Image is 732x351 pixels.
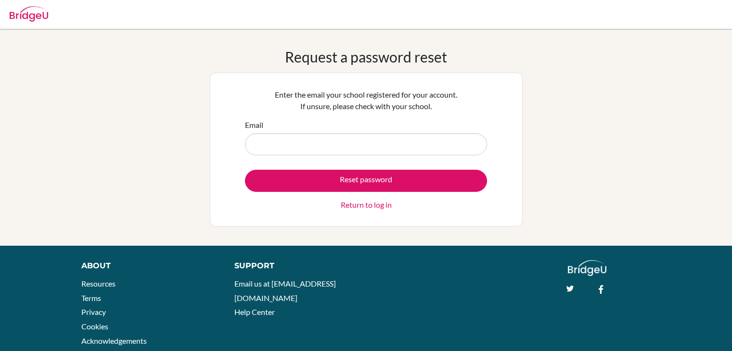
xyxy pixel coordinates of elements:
[234,307,275,316] a: Help Center
[234,260,356,272] div: Support
[245,170,487,192] button: Reset password
[568,260,607,276] img: logo_white@2x-f4f0deed5e89b7ecb1c2cc34c3e3d731f90f0f143d5ea2071677605dd97b5244.png
[81,307,106,316] a: Privacy
[245,89,487,112] p: Enter the email your school registered for your account. If unsure, please check with your school.
[10,6,48,22] img: Bridge-U
[341,199,392,211] a: Return to log in
[81,279,116,288] a: Resources
[245,119,263,131] label: Email
[81,260,213,272] div: About
[285,48,447,65] h1: Request a password reset
[234,279,336,302] a: Email us at [EMAIL_ADDRESS][DOMAIN_NAME]
[81,322,108,331] a: Cookies
[81,293,101,302] a: Terms
[81,336,147,345] a: Acknowledgements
